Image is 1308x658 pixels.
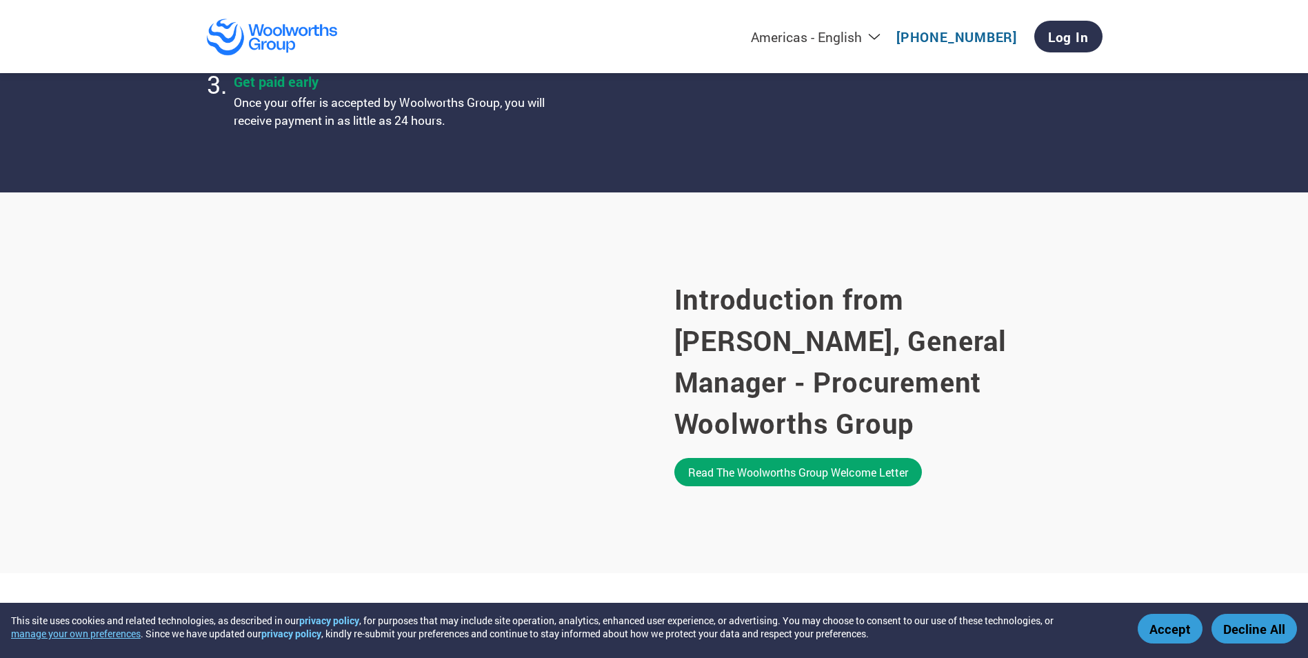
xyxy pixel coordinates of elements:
p: Once your offer is accepted by Woolworths Group, you will receive payment in as little as 24 hours. [234,94,578,130]
a: privacy policy [261,627,321,640]
div: This site uses cookies and related technologies, as described in our , for purposes that may incl... [11,614,1118,640]
a: Log In [1034,21,1103,52]
a: [PHONE_NUMBER] [896,28,1017,46]
h4: Get paid early [234,72,578,90]
button: manage your own preferences [11,627,141,640]
a: Read the Woolworths Group welcome letter [674,458,922,486]
button: Decline All [1211,614,1297,644]
iframe: Woolworths Group [206,257,647,506]
a: privacy policy [299,614,359,627]
h2: Introduction from [PERSON_NAME], General Manager - Procurement Woolworths Group [674,279,1103,444]
button: Accept [1138,614,1203,644]
img: Woolworths Group [206,18,339,56]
